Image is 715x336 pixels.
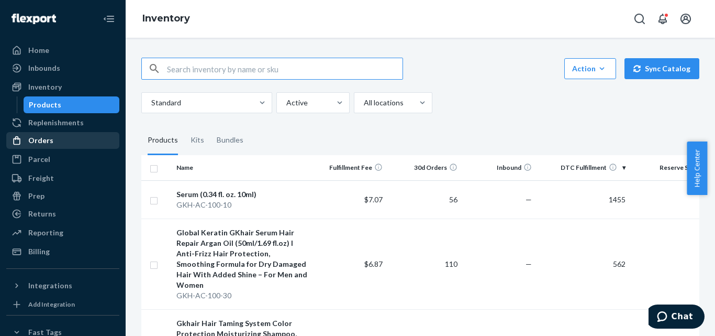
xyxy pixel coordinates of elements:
[191,126,204,155] div: Kits
[6,60,119,77] a: Inbounds
[24,96,120,113] a: Products
[6,132,119,149] a: Orders
[387,219,462,309] td: 110
[142,13,190,24] a: Inventory
[98,8,119,29] button: Close Navigation
[28,63,60,73] div: Inbounds
[28,117,84,128] div: Replenishments
[12,14,56,24] img: Flexport logo
[28,209,56,219] div: Returns
[6,188,119,204] a: Prep
[28,154,50,165] div: Parcel
[167,58,403,79] input: Search inventory by name or sku
[28,246,50,257] div: Billing
[462,155,537,180] th: Inbound
[6,42,119,59] a: Home
[536,219,629,309] td: 562
[649,305,705,331] iframe: Opens a widget where you can chat to one of our agents
[387,180,462,219] td: 56
[564,58,616,79] button: Action
[6,205,119,222] a: Returns
[312,155,387,180] th: Fulfillment Fee
[363,97,364,108] input: All locations
[6,170,119,187] a: Freight
[526,195,532,204] span: —
[148,126,178,155] div: Products
[629,8,650,29] button: Open Search Box
[6,224,119,241] a: Reporting
[6,151,119,168] a: Parcel
[364,195,383,204] span: $7.07
[134,4,198,34] ol: breadcrumbs
[176,290,308,301] div: GKH-AC-100-30
[28,173,54,183] div: Freight
[536,180,629,219] td: 1455
[687,142,707,195] button: Help Center
[150,97,151,108] input: Standard
[6,298,119,311] a: Add Integration
[387,155,462,180] th: 30d Orders
[28,45,49,56] div: Home
[6,277,119,294] button: Integrations
[176,189,308,200] div: Serum (0.34 fl. oz. 10ml)
[364,259,383,268] span: $6.87
[28,280,72,291] div: Integrations
[28,82,62,92] div: Inventory
[652,8,673,29] button: Open notifications
[29,100,61,110] div: Products
[217,126,243,155] div: Bundles
[172,155,312,180] th: Name
[675,8,696,29] button: Open account menu
[28,227,63,238] div: Reporting
[28,300,75,309] div: Add Integration
[28,135,53,146] div: Orders
[536,155,629,180] th: DTC Fulfillment
[572,63,608,74] div: Action
[176,227,308,290] div: Global Keratin GKhair Serum Hair Repair Argan Oil (50ml/1.69 fl.oz) I Anti-Frizz Hair Protection,...
[6,114,119,131] a: Replenishments
[6,79,119,95] a: Inventory
[526,259,532,268] span: —
[624,58,699,79] button: Sync Catalog
[28,191,44,201] div: Prep
[176,200,308,210] div: GKH-AC-100-10
[285,97,286,108] input: Active
[6,243,119,260] a: Billing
